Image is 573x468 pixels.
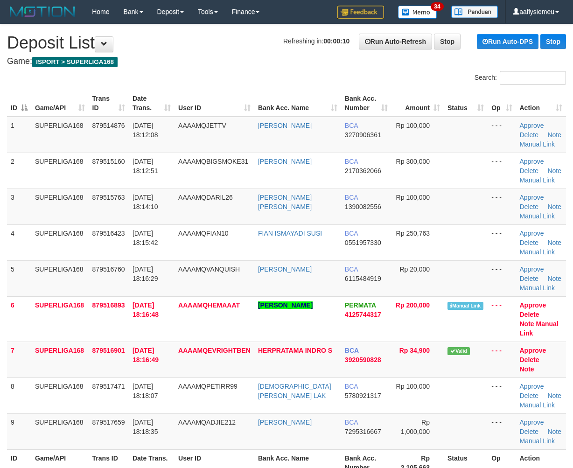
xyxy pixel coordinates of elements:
[475,71,566,85] label: Search:
[396,158,430,165] span: Rp 300,000
[345,392,381,399] span: Copy 5780921317 to clipboard
[520,239,538,246] a: Delete
[178,347,251,354] span: AAAAMQEVRIGHTBEN
[396,122,430,129] span: Rp 100,000
[345,131,381,139] span: Copy 3270906361 to clipboard
[133,265,158,282] span: [DATE] 18:16:29
[178,194,233,201] span: AAAAMQDARIL26
[520,437,555,445] a: Manual Link
[89,90,129,117] th: Trans ID: activate to sort column ascending
[488,260,516,296] td: - - -
[31,296,89,342] td: SUPERLIGA168
[520,320,559,337] a: Manual Link
[92,383,125,390] span: 879517471
[396,301,430,309] span: Rp 200,000
[258,194,312,210] a: [PERSON_NAME] [PERSON_NAME]
[547,239,561,246] a: Note
[447,347,470,355] span: Valid transaction
[477,34,538,49] a: Run Auto-DPS
[178,301,240,309] span: AAAAMQHEMAAAT
[341,90,391,117] th: Bank Acc. Number: activate to sort column ascending
[431,2,443,11] span: 34
[31,413,89,449] td: SUPERLIGA168
[488,296,516,342] td: - - -
[258,419,312,426] a: [PERSON_NAME]
[520,203,538,210] a: Delete
[520,265,544,273] a: Approve
[258,301,313,309] a: [PERSON_NAME]
[345,230,358,237] span: BCA
[31,153,89,189] td: SUPERLIGA168
[520,301,546,309] a: Approve
[7,90,31,117] th: ID: activate to sort column descending
[345,275,381,282] span: Copy 6115484919 to clipboard
[547,275,561,282] a: Note
[488,153,516,189] td: - - -
[516,90,566,117] th: Action: activate to sort column ascending
[520,383,544,390] a: Approve
[178,122,226,129] span: AAAAMQJETTV
[547,428,561,435] a: Note
[399,265,430,273] span: Rp 20,000
[520,419,544,426] a: Approve
[7,342,31,377] td: 7
[7,296,31,342] td: 6
[345,419,358,426] span: BCA
[488,224,516,260] td: - - -
[520,230,544,237] a: Approve
[258,383,331,399] a: [DEMOGRAPHIC_DATA][PERSON_NAME] LAK
[258,230,322,237] a: FIAN ISMAYADI SUSI
[31,117,89,153] td: SUPERLIGA168
[401,419,430,435] span: Rp 1,000,000
[520,311,539,318] a: Delete
[133,122,158,139] span: [DATE] 18:12:08
[391,90,444,117] th: Amount: activate to sort column ascending
[92,230,125,237] span: 879516423
[345,203,381,210] span: Copy 1390082556 to clipboard
[133,383,158,399] span: [DATE] 18:18:07
[7,57,566,66] h4: Game:
[488,189,516,224] td: - - -
[92,158,125,165] span: 879515160
[7,5,78,19] img: MOTION_logo.png
[520,131,538,139] a: Delete
[7,189,31,224] td: 3
[133,419,158,435] span: [DATE] 18:18:35
[178,265,240,273] span: AAAAMQVANQUISH
[520,212,555,220] a: Manual Link
[547,167,561,175] a: Note
[258,347,332,354] a: HERPRATAMA INDRO S
[178,383,238,390] span: AAAAMQPETIRR99
[434,34,461,49] a: Stop
[178,230,228,237] span: AAAAMQFIAN10
[488,117,516,153] td: - - -
[31,224,89,260] td: SUPERLIGA168
[345,167,381,175] span: Copy 2170362066 to clipboard
[520,365,534,373] a: Note
[345,265,358,273] span: BCA
[444,90,488,117] th: Status: activate to sort column ascending
[396,383,430,390] span: Rp 100,000
[451,6,498,18] img: panduan.png
[345,311,381,318] span: Copy 4125744317 to clipboard
[92,265,125,273] span: 879516760
[92,194,125,201] span: 879515763
[520,122,544,129] a: Approve
[31,342,89,377] td: SUPERLIGA168
[345,122,358,129] span: BCA
[488,342,516,377] td: - - -
[447,302,483,310] span: Manually Linked
[345,194,358,201] span: BCA
[488,90,516,117] th: Op: activate to sort column ascending
[520,140,555,148] a: Manual Link
[520,428,538,435] a: Delete
[7,260,31,296] td: 5
[520,320,534,328] a: Note
[129,90,175,117] th: Date Trans.: activate to sort column ascending
[7,34,566,52] h1: Deposit List
[520,392,538,399] a: Delete
[133,194,158,210] span: [DATE] 18:14:10
[520,347,546,354] a: Approve
[7,117,31,153] td: 1
[175,90,254,117] th: User ID: activate to sort column ascending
